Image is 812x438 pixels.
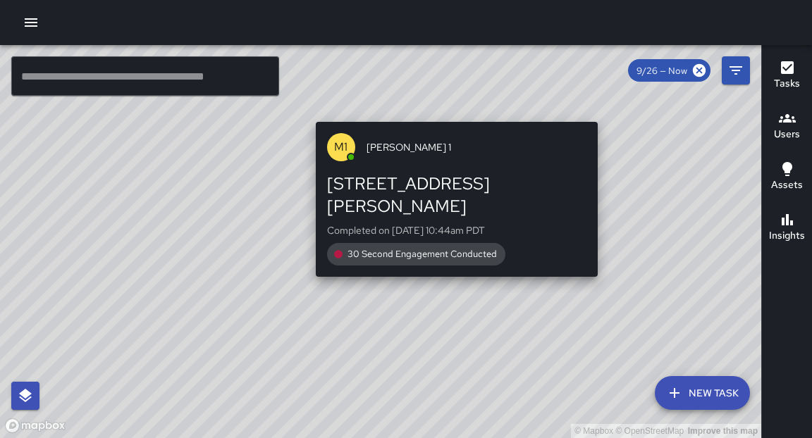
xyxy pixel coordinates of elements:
[655,376,750,410] button: New Task
[769,228,805,244] h6: Insights
[762,51,812,101] button: Tasks
[316,122,598,277] button: M1[PERSON_NAME] 1[STREET_ADDRESS][PERSON_NAME]Completed on [DATE] 10:44am PDT30 Second Engagement...
[334,139,347,156] p: M1
[722,56,750,85] button: Filters
[762,203,812,254] button: Insights
[774,76,800,92] h6: Tasks
[628,65,696,77] span: 9/26 — Now
[327,173,586,218] div: [STREET_ADDRESS][PERSON_NAME]
[367,140,586,154] span: [PERSON_NAME] 1
[762,101,812,152] button: Users
[771,177,803,193] h6: Assets
[327,223,586,237] p: Completed on [DATE] 10:44am PDT
[339,248,505,260] span: 30 Second Engagement Conducted
[774,127,800,142] h6: Users
[628,59,710,82] div: 9/26 — Now
[762,152,812,203] button: Assets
